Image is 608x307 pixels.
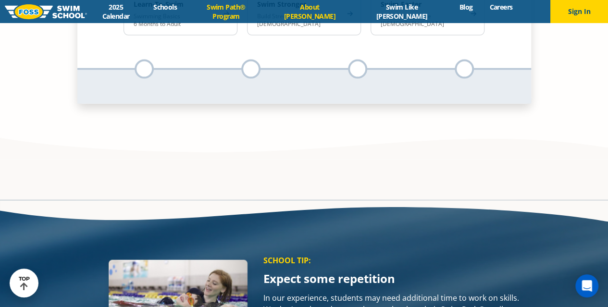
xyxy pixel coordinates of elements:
a: Blog [451,2,481,12]
a: About [PERSON_NAME] [267,2,353,21]
a: Careers [481,2,521,12]
div: TOP [19,276,30,291]
a: 2025 Calendar [87,2,145,21]
p: Expect some repetition [263,273,526,284]
div: Open Intercom Messenger [575,274,598,297]
a: Swim Path® Program [186,2,267,21]
a: Schools [145,2,186,12]
p: SCHOOL TIP: [263,256,526,265]
a: Swim Like [PERSON_NAME] [353,2,451,21]
img: FOSS Swim School Logo [5,4,87,19]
